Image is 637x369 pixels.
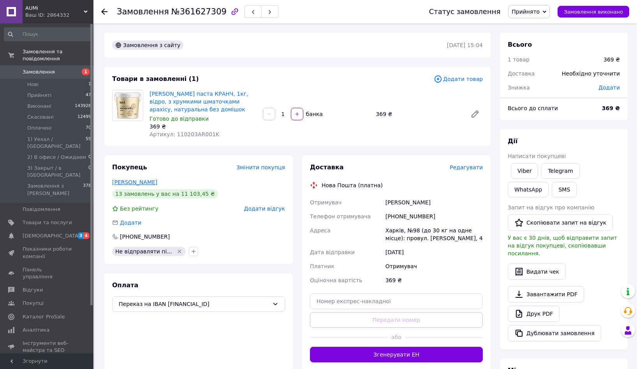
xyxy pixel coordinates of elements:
span: 2) В офисе / Ожидаем [27,154,86,161]
div: 369 ₴ [150,123,257,130]
span: Панель управління [23,266,72,280]
span: Товари в замовленні (1) [112,75,199,83]
span: Доставка [310,163,344,171]
img: Арахісова паста КРАНЧ, 1кг, відро, з хрумкими шматочками арахісу, натуральна без домішок [113,90,143,121]
span: AUMi [25,5,84,12]
a: Друк PDF [508,306,560,322]
span: Готово до відправки [150,116,209,122]
div: 369 ₴ [604,56,620,63]
span: 12499 [77,114,91,121]
span: 70 [86,125,91,132]
div: [DATE] [384,245,484,259]
span: Додати товар [434,75,483,83]
span: Повідомлення [23,206,60,213]
span: 378 [83,183,91,197]
span: [DEMOGRAPHIC_DATA] [23,232,80,239]
span: Оплачені [27,125,52,132]
span: 3) Закрыт / в [GEOGRAPHIC_DATA] [27,165,88,179]
button: Згенерувати ЕН [310,347,483,362]
span: Переказ на IBAN [FINANCIAL_ID] [119,300,269,308]
span: Замовлення виконано [564,9,623,15]
div: 13 замовлень у вас на 11 103,45 ₴ [112,189,218,199]
span: Знижка [508,84,530,91]
span: Редагувати [450,164,483,170]
span: Платник [310,263,334,269]
span: Всього до сплати [508,105,558,111]
a: WhatsApp [508,182,549,197]
span: 3 [77,232,84,239]
span: Замовлення та повідомлення [23,48,93,62]
b: 369 ₴ [602,105,620,111]
svg: Видалити мітку [176,248,183,255]
span: У вас є 30 днів, щоб відправити запит на відгук покупцеві, скопіювавши посилання. [508,235,617,257]
div: Харків, №98 (до 30 кг на одне місце): провул. [PERSON_NAME], 4 [384,223,484,245]
span: Інструменти веб-майстра та SEO [23,340,72,354]
a: Viber [511,163,538,179]
span: Адреса [310,227,331,234]
a: [PERSON_NAME] [112,179,157,185]
button: Скопіювати запит на відгук [508,214,613,231]
span: 1 [82,69,90,75]
span: Відгуки [23,286,43,293]
span: Покупці [23,300,44,307]
span: Написати покупцеві [508,153,566,159]
span: Прийнято [512,9,540,15]
span: Додати [598,84,620,91]
span: Запит на відгук про компанію [508,204,594,211]
span: Змінити покупця [236,164,285,170]
button: Видати чек [508,264,566,280]
button: Дублювати замовлення [508,325,601,341]
span: Каталог ProSale [23,313,65,320]
span: 0 [88,154,91,161]
div: Статус замовлення [429,8,501,16]
button: SMS [552,182,577,197]
span: Додати відгук [244,206,285,212]
div: Повернутися назад [101,8,107,16]
a: Завантажити PDF [508,286,584,302]
span: Всього [508,41,532,48]
div: Нова Пошта (платна) [320,181,385,189]
div: [PERSON_NAME] [384,195,484,209]
span: Замовлення [23,69,55,76]
span: Замовлення з [PERSON_NAME] [27,183,83,197]
span: Прийняті [27,92,51,99]
div: Замовлення з сайту [112,40,183,50]
span: 1 товар [508,56,530,63]
span: 1) Уехал / [GEOGRAPHIC_DATA] [27,136,86,150]
span: Отримувач [310,199,341,206]
div: 369 ₴ [373,109,464,119]
span: Товари та послуги [23,219,72,226]
button: Замовлення виконано [558,6,629,18]
span: 143928 [75,103,91,110]
span: №361627309 [171,7,227,16]
span: Скасовані [27,114,54,121]
input: Номер експрес-накладної [310,293,483,309]
span: 0 [88,165,91,179]
span: Аналітика [23,327,49,334]
span: Телефон отримувача [310,213,371,220]
span: Доставка [508,70,535,77]
span: Покупець [112,163,147,171]
span: Без рейтингу [120,206,158,212]
span: Показники роботи компанії [23,246,72,260]
a: Telegram [541,163,579,179]
span: Додати [120,220,141,226]
span: Не відправляти пі... [115,248,172,255]
div: [PHONE_NUMBER] [384,209,484,223]
span: або [388,333,405,341]
span: Артикул: 110203AR001K [150,131,219,137]
a: Редагувати [467,106,483,122]
span: Нові [27,81,39,88]
div: банка [304,110,324,118]
div: [PHONE_NUMBER] [119,233,171,241]
a: [PERSON_NAME] паста КРАНЧ, 1кг, відро, з хрумкими шматочками арахісу, натуральна без домішок [150,91,248,112]
div: Отримувач [384,259,484,273]
span: 59 [86,136,91,150]
time: [DATE] 15:04 [447,42,483,48]
div: 369 ₴ [384,273,484,287]
span: 4 [83,232,90,239]
span: Дата відправки [310,249,355,255]
span: 1 [88,81,91,88]
span: Замовлення [117,7,169,16]
input: Пошук [4,27,92,41]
